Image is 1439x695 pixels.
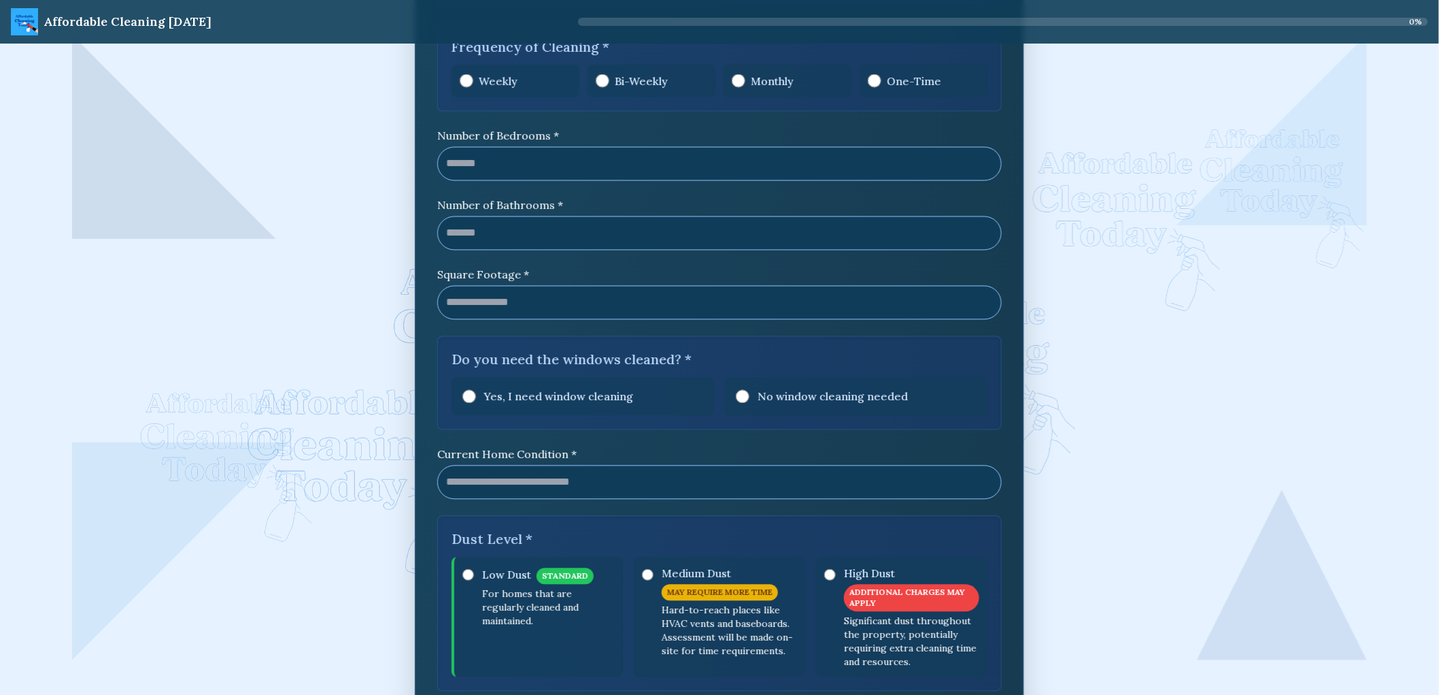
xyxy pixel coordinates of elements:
[462,390,476,404] input: Yes, I need window cleaning
[844,585,979,612] span: ADDITIONAL CHARGES MAY APPLY
[452,351,987,370] label: Do you need the windows cleaned? *
[887,73,941,89] span: One-Time
[460,74,473,88] input: Weekly
[615,73,668,89] span: Bi-Weekly
[868,74,881,88] input: One-Time
[484,390,633,404] span: Yes, I need window cleaning
[44,12,211,31] div: Affordable Cleaning [DATE]
[662,566,731,582] span: Medium Dust
[732,74,745,88] input: Monthly
[596,74,609,88] input: Bi-Weekly
[437,128,1002,144] label: Number of Bedrooms *
[11,8,38,35] img: ACT Logo
[824,568,836,582] input: High DustADDITIONAL CHARGES MAY APPLYSignificant dust throughout the property, potentially requir...
[844,566,895,582] span: High Dust
[482,567,531,583] span: Low Dust
[479,73,518,89] span: Weekly
[437,447,1002,463] label: Current Home Condition *
[537,568,594,585] span: STANDARD
[758,390,908,404] span: No window cleaning needed
[736,390,749,404] input: No window cleaning needed
[437,267,1002,283] label: Square Footage *
[437,197,1002,214] label: Number of Bathrooms *
[662,604,797,658] p: Hard-to-reach places like HVAC vents and baseboards. Assessment will be made on-site for time req...
[662,585,778,601] span: MAY REQUIRE MORE TIME
[642,568,654,582] input: Medium DustMAY REQUIRE MORE TIMEHard-to-reach places like HVAC vents and baseboards. Assessment w...
[482,587,615,628] p: For homes that are regularly cleaned and maintained.
[844,615,979,669] p: Significant dust throughout the property, potentially requiring extra cleaning time and resources.
[462,568,474,582] input: Low DustSTANDARDFor homes that are regularly cleaned and maintained.
[751,73,794,89] span: Monthly
[452,530,987,549] label: Dust Level *
[1410,16,1423,27] span: 0 %
[452,37,987,56] label: Frequency of Cleaning *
